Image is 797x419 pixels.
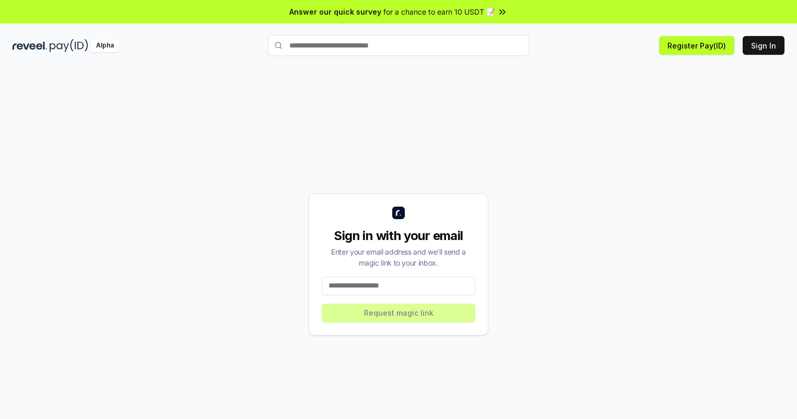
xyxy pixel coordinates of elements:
div: Sign in with your email [322,228,475,244]
div: Enter your email address and we’ll send a magic link to your inbox. [322,246,475,268]
img: logo_small [392,207,405,219]
button: Sign In [743,36,784,55]
div: Alpha [90,39,120,52]
span: for a chance to earn 10 USDT 📝 [383,6,495,17]
img: reveel_dark [13,39,48,52]
img: pay_id [50,39,88,52]
span: Answer our quick survey [289,6,381,17]
button: Register Pay(ID) [659,36,734,55]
